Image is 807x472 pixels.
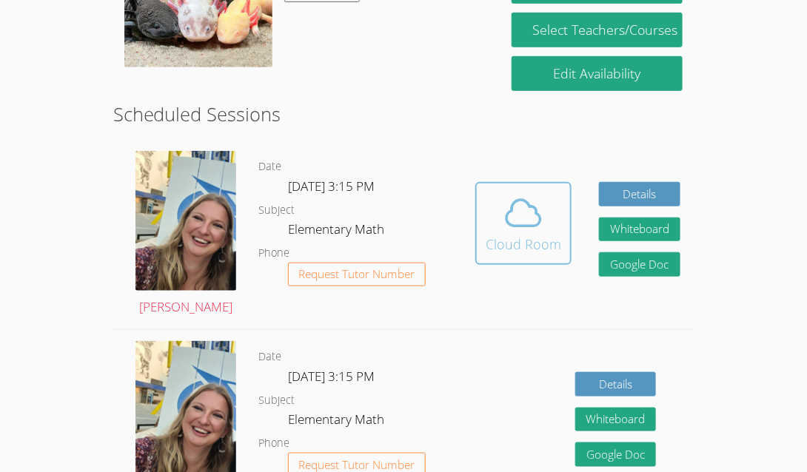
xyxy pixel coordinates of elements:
a: Details [599,182,680,206]
dd: Elementary Math [288,219,387,244]
h2: Scheduled Sessions [113,100,694,128]
dt: Subject [258,201,295,220]
dt: Phone [258,434,289,453]
dt: Date [258,158,281,176]
button: Request Tutor Number [288,263,426,287]
a: Select Teachers/Courses [512,13,682,47]
dt: Phone [258,244,289,263]
a: Details [575,372,657,397]
button: Whiteboard [575,408,657,432]
a: Google Doc [575,442,657,467]
dd: Elementary Math [288,409,387,434]
button: Cloud Room [475,182,572,265]
button: Whiteboard [599,218,680,242]
div: Cloud Room [486,234,561,254]
span: Request Tutor Number [299,269,415,280]
a: Google Doc [599,252,680,277]
dt: Date [258,348,281,366]
img: sarah.png [135,151,236,290]
a: [PERSON_NAME] [135,151,236,318]
a: Edit Availability [512,56,682,91]
dt: Subject [258,391,295,410]
span: [DATE] 3:15 PM [288,178,375,195]
span: [DATE] 3:15 PM [288,368,375,385]
span: Request Tutor Number [299,459,415,471]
